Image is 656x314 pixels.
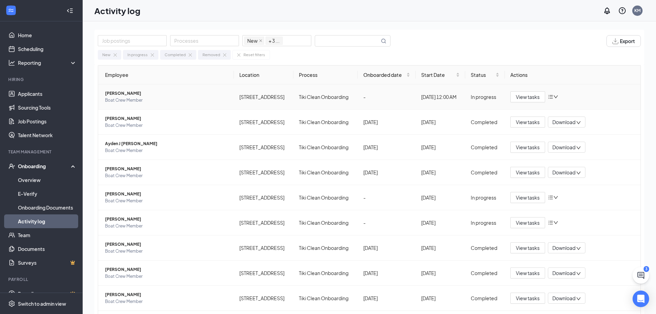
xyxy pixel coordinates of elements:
[363,169,410,176] div: [DATE]
[105,90,228,97] span: [PERSON_NAME]
[18,201,77,214] a: Onboarding Documents
[105,172,228,179] span: Boat Crew Member
[105,97,228,104] span: Boat Crew Member
[234,84,293,110] td: [STREET_ADDRESS]
[234,185,293,210] td: [STREET_ADDRESS]
[8,77,75,82] div: Hiring
[18,300,66,307] div: Switch to admin view
[505,65,641,84] th: Actions
[18,87,77,101] a: Applicants
[421,294,459,302] div: [DATE]
[202,52,220,58] div: Removed
[620,39,635,43] span: Export
[633,291,649,307] div: Open Intercom Messenger
[363,269,410,277] div: [DATE]
[552,119,575,126] span: Download
[421,143,459,151] div: [DATE]
[105,197,228,204] span: Boat Crew Member
[421,194,459,201] div: [DATE]
[105,298,228,305] span: Boat Crew Member
[293,84,358,110] td: Tiki Clean Onboarding
[293,65,358,84] th: Process
[18,287,77,301] a: PayrollCrown
[234,110,293,135] td: [STREET_ADDRESS]
[552,169,575,176] span: Download
[421,169,459,176] div: [DATE]
[234,210,293,235] td: [STREET_ADDRESS]
[510,192,545,203] button: View tasks
[471,93,500,101] div: In progress
[516,219,540,226] span: View tasks
[18,242,77,256] a: Documents
[634,8,641,13] div: KM
[510,167,545,178] button: View tasks
[576,145,581,150] span: down
[471,71,494,79] span: Status
[18,228,77,242] a: Team
[553,220,558,225] span: down
[127,52,148,58] div: In progress
[644,266,649,272] div: 3
[18,114,77,128] a: Job Postings
[18,101,77,114] a: Sourcing Tools
[471,169,500,176] div: Completed
[105,291,228,298] span: [PERSON_NAME]
[471,118,500,126] div: Completed
[421,93,459,101] div: [DATE] 12:00 AM
[98,65,234,84] th: Employee
[363,219,410,226] div: -
[18,214,77,228] a: Activity log
[553,94,558,99] span: down
[358,65,416,84] th: Onboarded date
[510,293,545,304] button: View tasks
[18,128,77,142] a: Talent Network
[247,37,258,44] span: New
[293,160,358,185] td: Tiki Clean Onboarding
[421,244,459,252] div: [DATE]
[516,118,540,126] span: View tasks
[510,117,545,128] button: View tasks
[293,235,358,261] td: Tiki Clean Onboarding
[8,149,75,155] div: Team Management
[471,294,500,302] div: Completed
[552,270,575,277] span: Download
[265,37,283,45] span: + 3 ...
[416,65,465,84] th: Start Date
[243,52,265,58] div: Reset filters
[471,219,500,226] div: In progress
[8,59,15,66] svg: Analysis
[105,147,228,154] span: Boat Crew Member
[552,244,575,252] span: Download
[105,223,228,230] span: Boat Crew Member
[105,216,228,223] span: [PERSON_NAME]
[516,194,540,201] span: View tasks
[363,93,410,101] div: -
[471,194,500,201] div: In progress
[18,256,77,270] a: SurveysCrown
[363,71,405,79] span: Onboarded date
[510,242,545,253] button: View tasks
[576,120,581,125] span: down
[105,165,228,172] span: [PERSON_NAME]
[363,194,410,201] div: -
[421,269,459,277] div: [DATE]
[293,185,358,210] td: Tiki Clean Onboarding
[269,37,280,44] span: + 3 ...
[421,118,459,126] div: [DATE]
[259,39,262,42] span: close
[363,294,410,302] div: [DATE]
[465,65,505,84] th: Status
[552,295,575,302] span: Download
[8,7,14,14] svg: WorkstreamLogo
[105,122,228,129] span: Boat Crew Member
[18,42,77,56] a: Scheduling
[293,286,358,311] td: Tiki Clean Onboarding
[234,160,293,185] td: [STREET_ADDRESS]
[516,269,540,277] span: View tasks
[234,135,293,160] td: [STREET_ADDRESS]
[576,246,581,251] span: down
[548,220,553,225] span: bars
[633,267,649,284] button: ChatActive
[18,28,77,42] a: Home
[165,52,186,58] div: Completed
